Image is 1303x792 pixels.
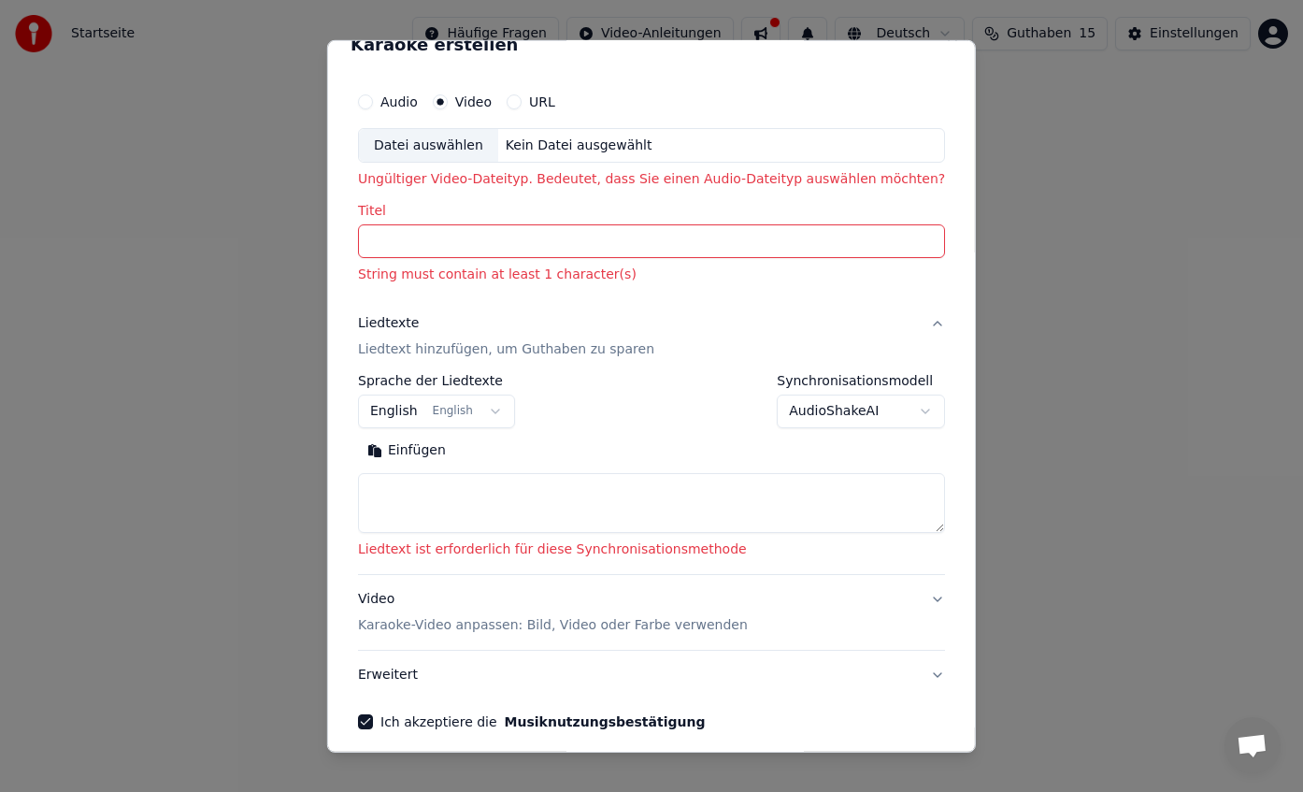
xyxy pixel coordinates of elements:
[358,204,945,217] label: Titel
[358,651,945,699] button: Erweitert
[358,314,419,333] div: Liedtexte
[358,616,748,635] p: Karaoke-Video anpassen: Bild, Video oder Farbe verwenden
[351,36,952,52] h2: Karaoke erstellen
[498,136,660,154] div: Kein Datei ausgewählt
[777,374,945,387] label: Synchronisationsmodell
[358,575,945,650] button: VideoKaraoke-Video anpassen: Bild, Video oder Farbe verwenden
[358,170,945,189] p: Ungültiger Video-Dateityp. Bedeutet, dass Sie einen Audio-Dateityp auswählen möchten?
[358,299,945,374] button: LiedtexteLiedtext hinzufügen, um Guthaben zu sparen
[504,715,705,728] button: Ich akzeptiere die
[358,436,455,466] button: Einfügen
[358,540,945,559] p: Liedtext ist erforderlich für diese Synchronisationsmethode
[529,94,555,108] label: URL
[455,94,492,108] label: Video
[359,128,498,162] div: Datei auswählen
[358,266,945,284] p: String must contain at least 1 character(s)
[358,340,654,359] p: Liedtext hinzufügen, um Guthaben zu sparen
[380,94,418,108] label: Audio
[358,374,945,574] div: LiedtexteLiedtext hinzufügen, um Guthaben zu sparen
[358,590,748,635] div: Video
[358,374,515,387] label: Sprache der Liedtexte
[380,715,705,728] label: Ich akzeptiere die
